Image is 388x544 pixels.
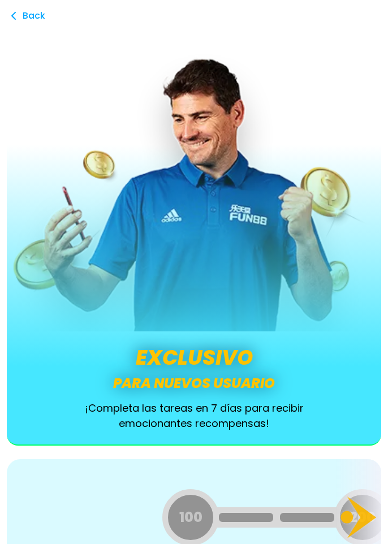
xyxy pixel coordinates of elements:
img: banner_image-fb94e3f3.webp [14,54,374,331]
span: para nuevos usuario [14,373,374,394]
button: Back [7,5,52,27]
span: 100 [179,507,202,528]
span: Back [23,5,45,27]
span: ¡Completa las tareas en 7 días para recibir emocionantes recompensas! [14,400,374,431]
span: Exclusivo [14,343,374,373]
